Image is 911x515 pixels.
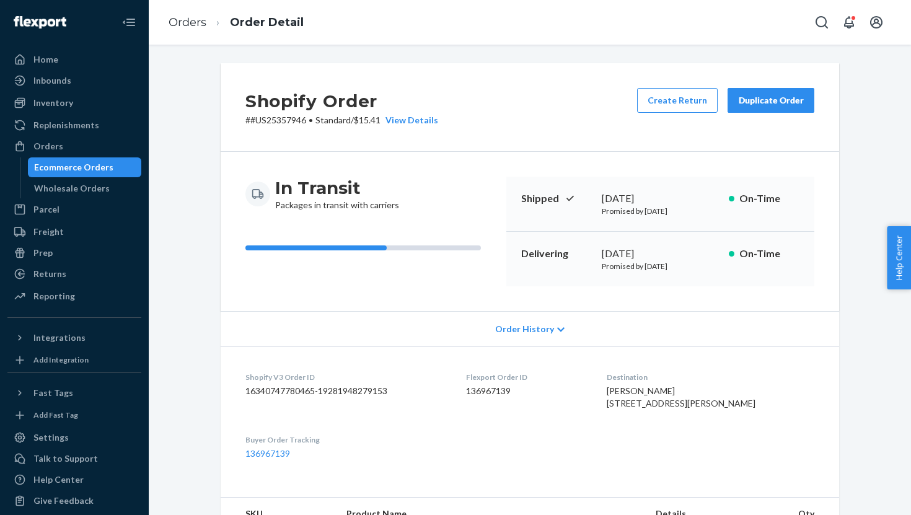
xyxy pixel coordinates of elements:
div: Reporting [33,290,75,302]
button: Create Return [637,88,718,113]
button: Give Feedback [7,491,141,511]
div: Add Fast Tag [33,410,78,420]
a: Freight [7,222,141,242]
a: Returns [7,264,141,284]
p: Shipped [521,191,592,206]
div: Returns [33,268,66,280]
a: Parcel [7,200,141,219]
span: [PERSON_NAME] [STREET_ADDRESS][PERSON_NAME] [607,385,755,408]
button: Open Search Box [809,10,834,35]
span: Standard [315,115,351,125]
button: Duplicate Order [728,88,814,113]
div: Prep [33,247,53,259]
a: Inbounds [7,71,141,90]
a: Help Center [7,470,141,490]
p: Promised by [DATE] [602,261,719,271]
button: Talk to Support [7,449,141,469]
div: Inbounds [33,74,71,87]
a: Orders [7,136,141,156]
span: Order History [495,323,554,335]
ol: breadcrumbs [159,4,314,41]
div: Give Feedback [33,495,94,507]
div: Help Center [33,473,84,486]
button: Open notifications [837,10,861,35]
div: [DATE] [602,247,719,261]
a: Ecommerce Orders [28,157,142,177]
a: Add Fast Tag [7,408,141,423]
a: Replenishments [7,115,141,135]
h2: Shopify Order [245,88,438,114]
a: Orders [169,15,206,29]
button: Help Center [887,226,911,289]
span: • [309,115,313,125]
dt: Destination [607,372,814,382]
a: Inventory [7,93,141,113]
a: Wholesale Orders [28,178,142,198]
div: Duplicate Order [738,94,804,107]
div: Packages in transit with carriers [275,177,399,211]
button: Fast Tags [7,383,141,403]
a: Prep [7,243,141,263]
div: Replenishments [33,119,99,131]
a: Add Integration [7,353,141,368]
button: View Details [381,114,438,126]
button: Integrations [7,328,141,348]
button: Close Navigation [117,10,141,35]
p: Delivering [521,247,592,261]
a: Settings [7,428,141,447]
div: Freight [33,226,64,238]
p: On-Time [739,247,799,261]
p: # #US25357946 / $15.41 [245,114,438,126]
div: Wholesale Orders [34,182,110,195]
div: Settings [33,431,69,444]
div: Home [33,53,58,66]
a: Reporting [7,286,141,306]
dt: Flexport Order ID [466,372,586,382]
div: Integrations [33,332,86,344]
div: Fast Tags [33,387,73,399]
p: On-Time [739,191,799,206]
img: Flexport logo [14,16,66,29]
p: Promised by [DATE] [602,206,719,216]
div: Orders [33,140,63,152]
div: [DATE] [602,191,719,206]
dd: 136967139 [466,385,586,397]
a: Order Detail [230,15,304,29]
h3: In Transit [275,177,399,199]
div: Parcel [33,203,59,216]
a: Home [7,50,141,69]
a: 136967139 [245,448,290,459]
dd: 16340747780465-19281948279153 [245,385,446,397]
iframe: Opens a widget where you can chat to one of our agents [830,478,899,509]
div: Talk to Support [33,452,98,465]
dt: Buyer Order Tracking [245,434,446,445]
button: Open account menu [864,10,889,35]
dt: Shopify V3 Order ID [245,372,446,382]
div: Ecommerce Orders [34,161,113,174]
div: Add Integration [33,354,89,365]
div: Inventory [33,97,73,109]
